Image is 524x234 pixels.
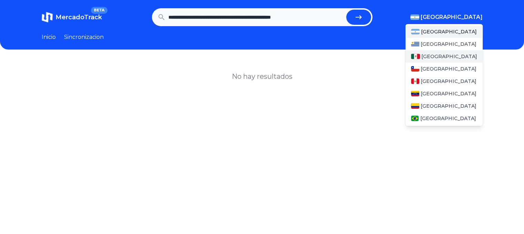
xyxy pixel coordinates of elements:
a: Peru[GEOGRAPHIC_DATA] [405,75,483,87]
h1: No hay resultados [232,72,292,81]
span: [GEOGRAPHIC_DATA] [421,13,483,21]
button: [GEOGRAPHIC_DATA] [410,13,483,21]
span: [GEOGRAPHIC_DATA] [421,78,476,85]
a: Chile[GEOGRAPHIC_DATA] [405,63,483,75]
span: MercadoTrack [55,13,102,21]
a: Sincronizacion [64,33,104,41]
a: Inicio [42,33,56,41]
a: Uruguay[GEOGRAPHIC_DATA] [405,38,483,50]
a: Venezuela[GEOGRAPHIC_DATA] [405,87,483,100]
span: [GEOGRAPHIC_DATA] [421,28,477,35]
span: [GEOGRAPHIC_DATA] [421,65,476,72]
span: BETA [91,7,107,14]
span: [GEOGRAPHIC_DATA] [420,115,476,122]
img: Peru [411,78,419,84]
span: [GEOGRAPHIC_DATA] [421,41,476,47]
img: Mexico [411,54,420,59]
span: [GEOGRAPHIC_DATA] [421,90,476,97]
a: Mexico[GEOGRAPHIC_DATA] [405,50,483,63]
img: Argentina [410,14,419,20]
a: Brasil[GEOGRAPHIC_DATA] [405,112,483,125]
img: Uruguay [411,41,419,47]
a: Argentina[GEOGRAPHIC_DATA] [405,25,483,38]
a: Colombia[GEOGRAPHIC_DATA] [405,100,483,112]
a: MercadoTrackBETA [42,12,102,23]
img: Argentina [411,29,420,34]
img: Brasil [411,116,419,121]
img: Colombia [411,103,419,109]
img: Venezuela [411,91,419,96]
img: MercadoTrack [42,12,53,23]
span: [GEOGRAPHIC_DATA] [421,53,477,60]
img: Chile [411,66,419,72]
span: [GEOGRAPHIC_DATA] [421,103,476,109]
